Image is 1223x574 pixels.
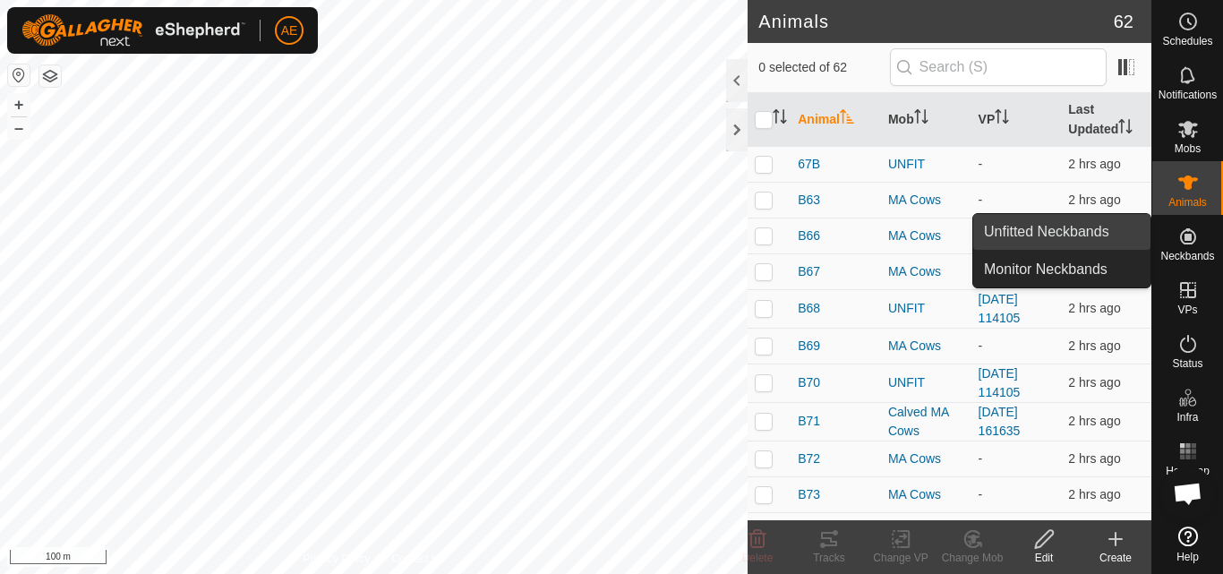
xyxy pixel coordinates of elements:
div: Create [1080,550,1151,566]
th: Mob [881,93,971,147]
app-display-virtual-paddock-transition: - [979,487,983,501]
a: Unfitted Neckbands [973,214,1150,250]
span: 62 [1114,8,1133,35]
span: AE [281,21,298,40]
span: B73 [798,485,820,504]
div: Change Mob [936,550,1008,566]
p-sorticon: Activate to sort [914,112,928,126]
span: 1 Sept 2025, 1:05 pm [1068,193,1120,207]
button: Reset Map [8,64,30,86]
div: MA Cows [888,191,964,210]
a: Monitor Neckbands [973,252,1150,287]
span: 1 Sept 2025, 1:20 pm [1068,375,1120,390]
span: 1 Sept 2025, 1:20 pm [1068,157,1120,171]
p-sorticon: Activate to sort [840,112,854,126]
span: B63 [798,191,820,210]
a: Help [1152,519,1223,570]
div: MA Cows [888,450,964,468]
th: Last Updated [1061,93,1151,147]
button: – [8,117,30,139]
div: Tracks [793,550,865,566]
span: Help [1176,552,1199,562]
h2: Animals [758,11,1114,32]
span: B70 [798,373,820,392]
span: 67B [798,155,820,174]
div: Edit [1008,550,1080,566]
img: Gallagher Logo [21,14,245,47]
app-display-virtual-paddock-transition: - [979,338,983,353]
app-display-virtual-paddock-transition: - [979,157,983,171]
span: Status [1172,358,1202,369]
a: [DATE] 161635 [979,405,1021,438]
span: VPs [1177,304,1197,315]
span: Neckbands [1160,251,1214,261]
span: B69 [798,337,820,356]
span: 1 Sept 2025, 1:20 pm [1068,451,1120,466]
span: Notifications [1159,90,1217,100]
app-display-virtual-paddock-transition: - [979,193,983,207]
button: Map Layers [39,65,61,87]
span: Delete [742,552,774,564]
div: Change VP [865,550,936,566]
app-display-virtual-paddock-transition: - [979,451,983,466]
div: Calved MA Cows [888,403,964,441]
p-sorticon: Activate to sort [995,112,1009,126]
th: VP [971,93,1062,147]
span: 1 Sept 2025, 1:20 pm [1068,301,1120,315]
input: Search (S) [890,48,1107,86]
div: MA Cows [888,485,964,504]
div: MA Cows [888,337,964,356]
span: Infra [1176,412,1198,423]
span: Heatmap [1166,466,1210,476]
span: Monitor Neckbands [984,259,1108,280]
span: B67 [798,262,820,281]
span: B72 [798,450,820,468]
div: UNFIT [888,373,964,392]
div: UNFIT [888,155,964,174]
div: MA Cows [888,227,964,245]
span: 1 Sept 2025, 1:20 pm [1068,487,1120,501]
span: 1 Sept 2025, 1:20 pm [1068,414,1120,428]
a: [DATE] 114105 [979,366,1021,399]
th: Animal [791,93,881,147]
span: Unfitted Neckbands [984,221,1109,243]
button: + [8,94,30,116]
span: B71 [798,412,820,431]
span: 1 Sept 2025, 1:20 pm [1068,338,1120,353]
a: Privacy Policy [304,551,371,567]
a: Contact Us [391,551,444,567]
span: B68 [798,299,820,318]
span: B66 [798,227,820,245]
span: Mobs [1175,143,1201,154]
a: Open chat [1161,467,1215,520]
span: Animals [1168,197,1207,208]
p-sorticon: Activate to sort [1118,122,1133,136]
a: [DATE] 114105 [979,292,1021,325]
div: UNFIT [888,299,964,318]
p-sorticon: Activate to sort [773,112,787,126]
span: Schedules [1162,36,1212,47]
span: 0 selected of 62 [758,58,889,77]
div: MA Cows [888,262,964,281]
